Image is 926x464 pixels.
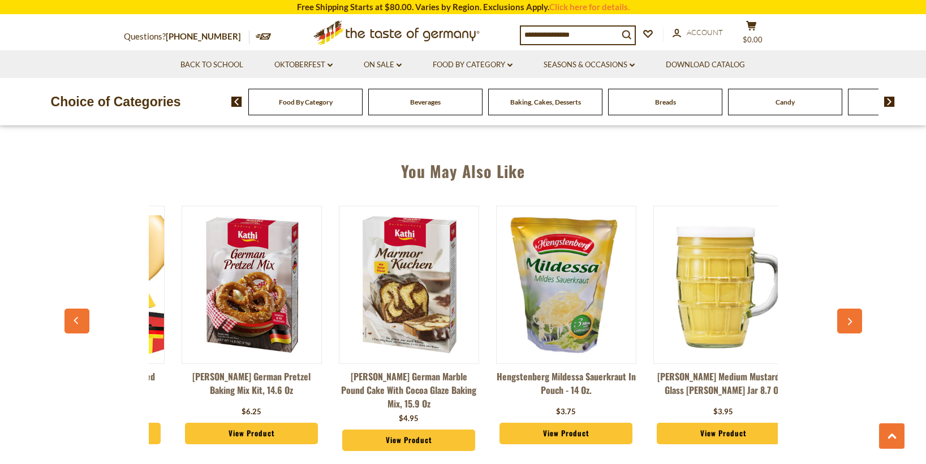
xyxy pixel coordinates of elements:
[673,27,723,39] a: Account
[666,59,745,71] a: Download Catalog
[499,423,633,444] a: View Product
[497,215,636,354] img: Hengstenberg Mildessa Sauerkraut in Pouch - 14 oz.
[776,98,795,106] a: Candy
[713,406,733,418] div: $3.95
[124,29,249,44] p: Questions?
[884,97,895,107] img: next arrow
[339,370,479,410] a: [PERSON_NAME] German Marble Pound Cake with Cocoa Glaze Baking Mix, 15.9 oz
[556,406,576,418] div: $3.75
[496,370,636,404] a: Hengstenberg Mildessa Sauerkraut in Pouch - 14 oz.
[274,59,333,71] a: Oktoberfest
[279,98,333,106] a: Food By Category
[166,31,241,41] a: [PHONE_NUMBER]
[182,215,321,354] img: Kathi German Pretzel Baking Mix Kit, 14.6 oz
[399,413,419,424] div: $4.95
[339,215,479,354] img: Kathi German Marble Pound Cake with Cocoa Glaze Baking Mix, 15.9 oz
[653,370,794,404] a: [PERSON_NAME] Medium Mustard in Glass [PERSON_NAME] Jar 8.7 oz
[687,28,723,37] span: Account
[182,370,322,404] a: [PERSON_NAME] German Pretzel Baking Mix Kit, 14.6 oz
[433,59,512,71] a: Food By Category
[231,97,242,107] img: previous arrow
[654,215,793,354] img: Kuehne Medium Mustard in Glass Stein Jar 8.7 oz
[510,98,581,106] a: Baking, Cakes, Desserts
[242,406,261,418] div: $6.25
[657,423,790,444] a: View Product
[185,423,318,444] a: View Product
[544,59,635,71] a: Seasons & Occasions
[410,98,441,106] a: Beverages
[180,59,243,71] a: Back to School
[735,20,769,49] button: $0.00
[364,59,402,71] a: On Sale
[70,145,856,192] div: You May Also Like
[549,2,630,12] a: Click here for details.
[342,430,476,451] a: View Product
[655,98,676,106] a: Breads
[743,35,763,44] span: $0.00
